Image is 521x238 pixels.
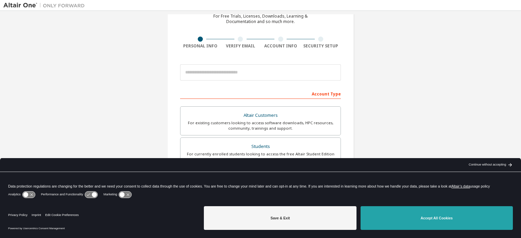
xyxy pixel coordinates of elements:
div: Security Setup [301,43,341,49]
div: Students [185,142,336,151]
div: Account Info [260,43,301,49]
img: Altair One [3,2,88,9]
div: For Free Trials, Licenses, Downloads, Learning & Documentation and so much more. [213,14,308,24]
div: Account Type [180,88,341,99]
div: Personal Info [180,43,220,49]
div: For existing customers looking to access software downloads, HPC resources, community, trainings ... [185,120,336,131]
div: For currently enrolled students looking to access the free Altair Student Edition bundle and all ... [185,151,336,162]
div: Verify Email [220,43,261,49]
div: Altair Customers [185,111,336,120]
